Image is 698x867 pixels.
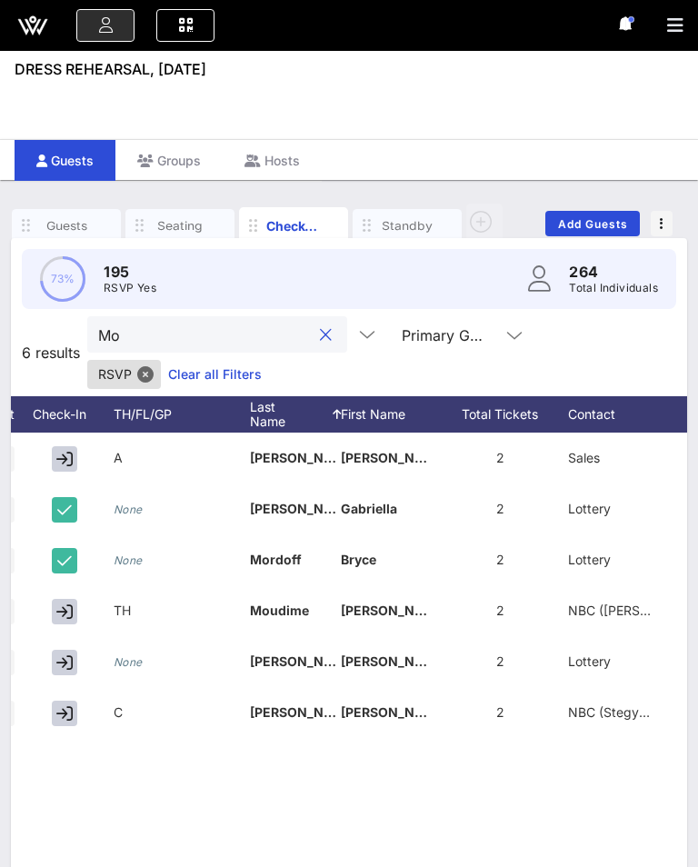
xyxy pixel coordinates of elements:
[266,216,321,235] div: Check-In
[402,327,490,344] div: Primary Guests
[557,217,629,231] span: Add Guests
[98,360,150,389] span: RSVP
[568,501,611,516] span: Lottery
[568,450,600,465] span: Sales
[432,636,568,687] div: 2
[545,211,640,236] button: Add Guests
[137,366,154,383] button: Close
[432,396,568,433] div: Total Tickets
[114,603,131,618] span: TH
[320,326,332,344] button: clear icon
[380,217,434,234] div: Standby
[168,364,262,384] a: Clear all Filters
[114,450,123,465] span: A
[341,653,448,669] span: [PERSON_NAME]
[568,704,676,720] span: NBC (Stegymayer
[432,534,568,585] div: 2
[104,261,156,283] p: 195
[341,396,432,433] div: First Name
[432,687,568,738] div: 2
[250,653,357,669] span: [PERSON_NAME]
[104,279,156,297] p: RSVP Yes
[250,396,341,433] div: Last Name
[153,217,207,234] div: Seating
[569,279,658,297] p: Total Individuals
[432,483,568,534] div: 2
[22,342,80,364] span: 6 results
[250,501,357,516] span: [PERSON_NAME]
[223,140,322,181] div: Hosts
[341,704,448,720] span: [PERSON_NAME]
[39,217,94,234] div: Guests
[341,501,397,516] span: Gabriella
[15,140,115,181] div: Guests
[568,552,611,567] span: Lottery
[432,433,568,483] div: 2
[115,140,223,181] div: Groups
[250,552,302,567] span: Mordoff
[114,503,143,516] i: None
[341,603,448,618] span: [PERSON_NAME]
[250,704,357,720] span: [PERSON_NAME]
[569,261,658,283] p: 264
[114,655,143,669] i: None
[341,552,376,567] span: Bryce
[568,653,611,669] span: Lottery
[114,396,250,433] div: TH/FL/GP
[15,58,206,80] span: DRESS REHEARSAL, [DATE]
[432,585,568,636] div: 2
[23,396,114,433] div: Check-In
[250,603,309,618] span: Moudime
[250,450,357,465] span: [PERSON_NAME]
[114,553,143,567] i: None
[391,316,536,353] div: Primary Guests
[114,704,123,720] span: C
[341,450,448,465] span: [PERSON_NAME]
